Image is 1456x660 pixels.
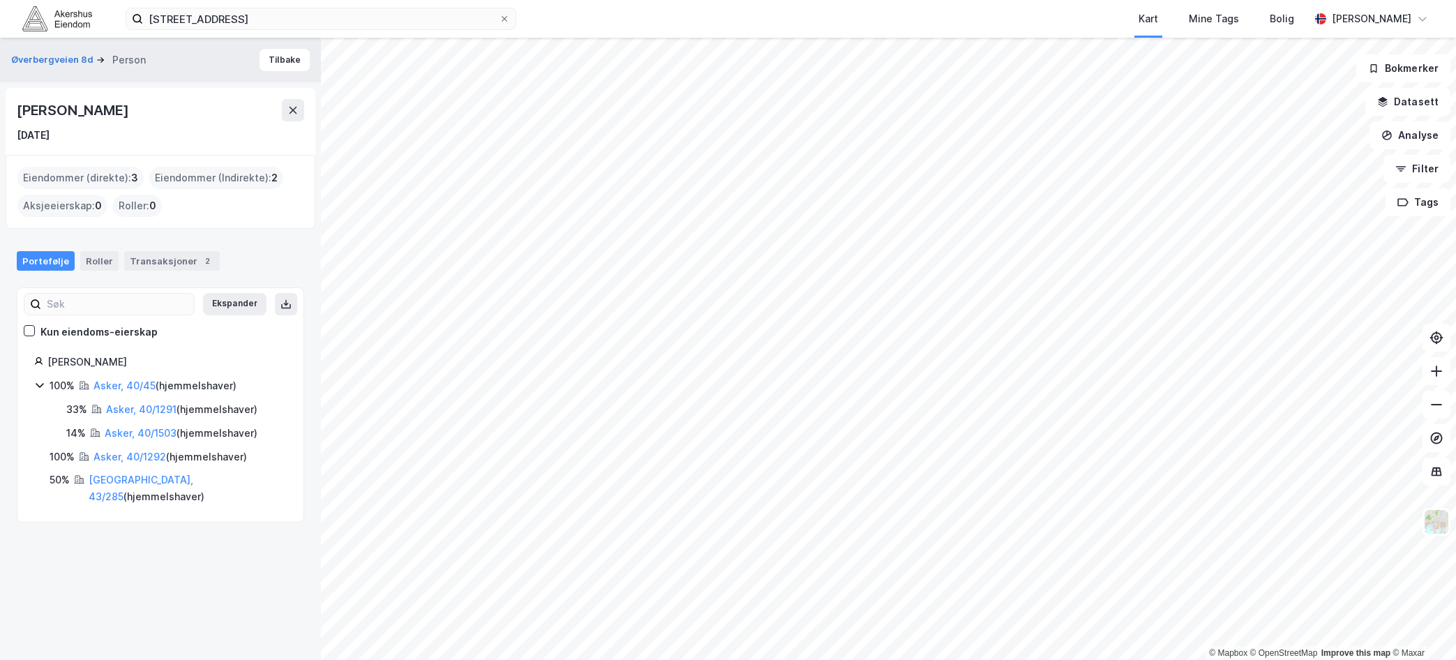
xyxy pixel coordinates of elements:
div: Eiendommer (direkte) : [17,167,144,189]
div: Kart [1139,10,1158,27]
a: Asker, 40/1503 [105,427,177,439]
div: Roller [80,251,119,271]
div: Aksjeeierskap : [17,195,107,217]
div: [PERSON_NAME] [47,354,287,370]
a: Asker, 40/1291 [106,403,177,415]
button: Ekspander [203,293,267,315]
a: Mapbox [1209,648,1247,658]
a: Asker, 40/45 [93,380,156,391]
div: 50% [50,472,70,488]
div: Mine Tags [1189,10,1239,27]
a: Improve this map [1321,648,1390,658]
div: Bolig [1270,10,1294,27]
div: Transaksjoner [124,251,220,271]
div: 100% [50,377,75,394]
input: Søk på adresse, matrikkel, gårdeiere, leietakere eller personer [143,8,499,29]
div: ( hjemmelshaver ) [106,401,257,418]
div: 2 [200,254,214,268]
div: Kun eiendoms-eierskap [40,324,158,340]
div: Person [112,52,146,68]
div: 33% [66,401,87,418]
input: Søk [41,294,194,315]
a: Asker, 40/1292 [93,451,166,463]
div: Kontrollprogram for chat [1386,593,1456,660]
div: ( hjemmelshaver ) [105,425,257,442]
span: 0 [95,197,102,214]
div: ( hjemmelshaver ) [89,472,287,505]
div: Eiendommer (Indirekte) : [149,167,283,189]
div: ( hjemmelshaver ) [93,377,237,394]
div: [PERSON_NAME] [17,99,131,121]
div: [PERSON_NAME] [1332,10,1411,27]
button: Filter [1383,155,1450,183]
div: 100% [50,449,75,465]
div: Portefølje [17,251,75,271]
button: Bokmerker [1356,54,1450,82]
button: Øverbergveien 8d [11,53,96,67]
div: [DATE] [17,127,50,144]
span: 0 [149,197,156,214]
div: 14% [66,425,86,442]
button: Datasett [1365,88,1450,116]
div: ( hjemmelshaver ) [93,449,247,465]
iframe: Chat Widget [1386,593,1456,660]
img: akershus-eiendom-logo.9091f326c980b4bce74ccdd9f866810c.svg [22,6,92,31]
span: 2 [271,170,278,186]
a: OpenStreetMap [1250,648,1318,658]
button: Analyse [1369,121,1450,149]
a: [GEOGRAPHIC_DATA], 43/285 [89,474,193,502]
button: Tilbake [260,49,310,71]
button: Tags [1386,188,1450,216]
span: 3 [131,170,138,186]
img: Z [1423,509,1450,535]
div: Roller : [113,195,162,217]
